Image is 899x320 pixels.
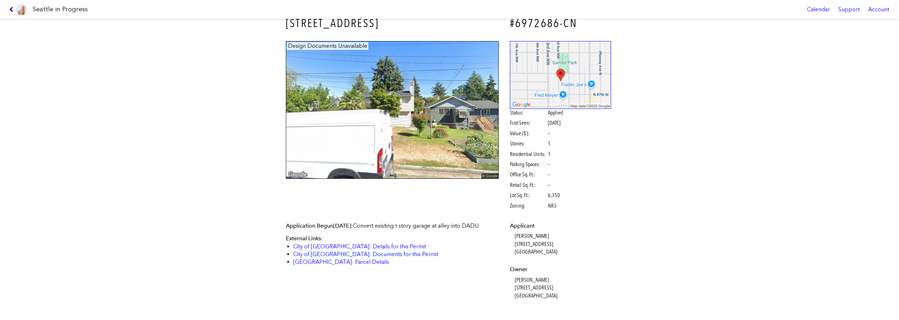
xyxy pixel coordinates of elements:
a: City of [GEOGRAPHIC_DATA]: Details for this Permit [293,243,426,250]
img: favicon-96x96.png [16,4,27,15]
span: [DATE] [548,119,560,126]
span: 6,350 [548,191,560,199]
span: [DATE] [333,222,351,229]
span: Status: [510,109,547,117]
dd: [PERSON_NAME] [STREET_ADDRESS] [GEOGRAPHIC_DATA] [515,232,611,256]
span: – [548,171,550,178]
span: 1 [548,140,551,148]
span: NR3 [548,202,557,210]
span: Applied [548,109,563,117]
span: – [548,181,550,189]
span: First Seen: [510,119,547,127]
a: [GEOGRAPHIC_DATA]: Parcel Details [293,259,389,265]
span: 1 [548,150,551,158]
span: Value ($): [510,130,547,137]
span: – [548,161,550,168]
span: Stories: [510,140,547,148]
h4: #6972686-CN [510,15,611,31]
span: Retail Sq. Ft.: [510,181,547,189]
figcaption: Design Documents Unavailable [287,42,368,50]
dt: Owner [510,266,611,273]
span: Residential Units: [510,150,547,158]
a: City of [GEOGRAPHIC_DATA]: Documents for this Permit [293,251,438,257]
span: – [548,130,550,137]
img: 8728_2ND_AVE_NW_SEATTLE.jpg [286,41,499,179]
h3: [STREET_ADDRESS] [286,15,499,31]
h1: Seattle in Progress [33,5,88,14]
p: Convert existing 1 story garage at alley into DADU. [286,222,499,230]
span: Parking Spaces: [510,161,547,168]
span: Office Sq. Ft.: [510,171,547,178]
span: Application Begun : [286,222,353,229]
span: Lot Sq. Ft.: [510,191,547,199]
dt: Applicant [510,222,611,230]
img: staticmap [510,41,611,109]
span: External Links: [286,235,323,242]
dd: [PERSON_NAME] [STREET_ADDRESS] [GEOGRAPHIC_DATA] [515,276,611,300]
span: Zoning: [510,202,547,210]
